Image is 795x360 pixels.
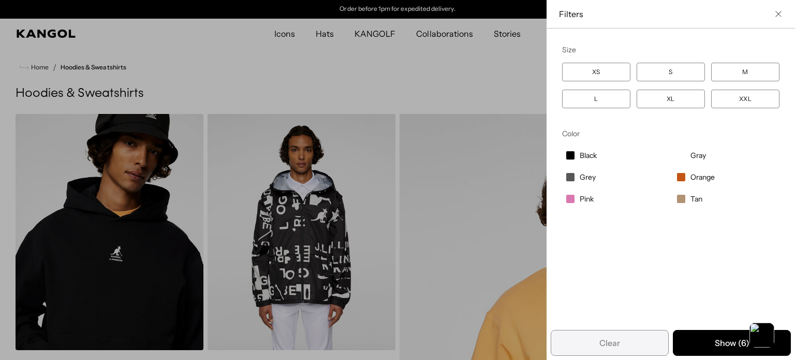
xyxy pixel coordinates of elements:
[690,172,715,182] span: Orange
[711,63,779,81] label: M
[637,90,705,108] label: XL
[580,151,597,160] span: Black
[562,45,779,54] div: Size
[562,63,630,81] label: XS
[711,90,779,108] label: XXL
[774,10,783,18] button: Close filter list
[551,330,669,356] button: Remove all filters
[673,330,791,356] button: Apply selected filters
[580,172,596,182] span: Grey
[562,90,630,108] label: L
[690,194,702,204] span: Tan
[562,129,779,138] div: Color
[690,151,706,160] span: Gray
[637,63,705,81] label: S
[559,8,770,20] span: Filters
[580,194,594,204] span: Pink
